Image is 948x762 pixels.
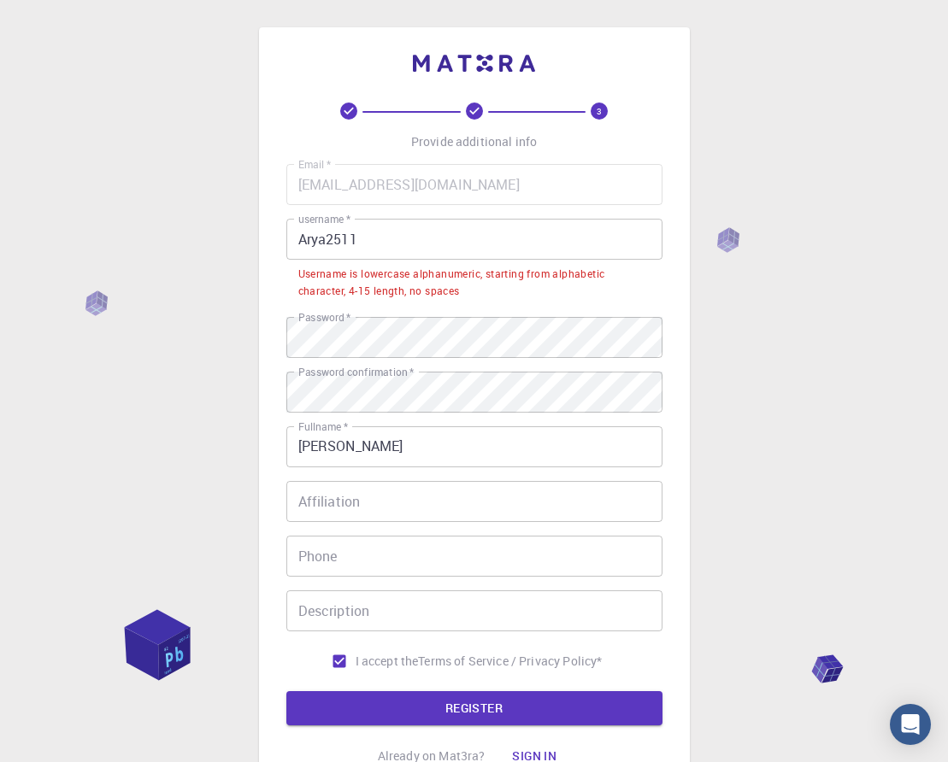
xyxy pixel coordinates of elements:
label: Email [298,157,331,172]
text: 3 [597,105,602,117]
p: Provide additional info [411,133,537,150]
span: I accept the [356,653,419,670]
button: REGISTER [286,691,662,725]
p: Terms of Service / Privacy Policy * [418,653,602,670]
label: Password confirmation [298,365,414,379]
label: username [298,212,350,226]
label: Password [298,310,350,325]
div: Username is lowercase alphanumeric, starting from alphabetic character, 4-15 length, no spaces [298,266,651,300]
label: Fullname [298,419,348,434]
a: Terms of Service / Privacy Policy* [418,653,602,670]
div: Open Intercom Messenger [890,704,931,745]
